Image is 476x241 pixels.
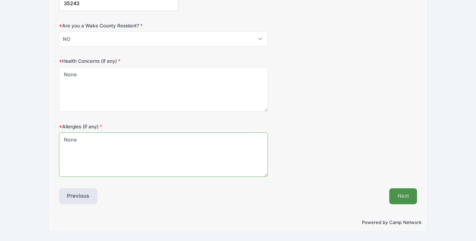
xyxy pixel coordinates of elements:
[59,58,178,64] label: Health Concerns (if any)
[59,188,98,204] button: Previous
[59,123,178,130] label: Allergies (if any)
[59,22,178,29] label: Are you a Wake County Resident?
[389,188,417,204] button: Next
[54,219,422,226] p: Powered by Camp Network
